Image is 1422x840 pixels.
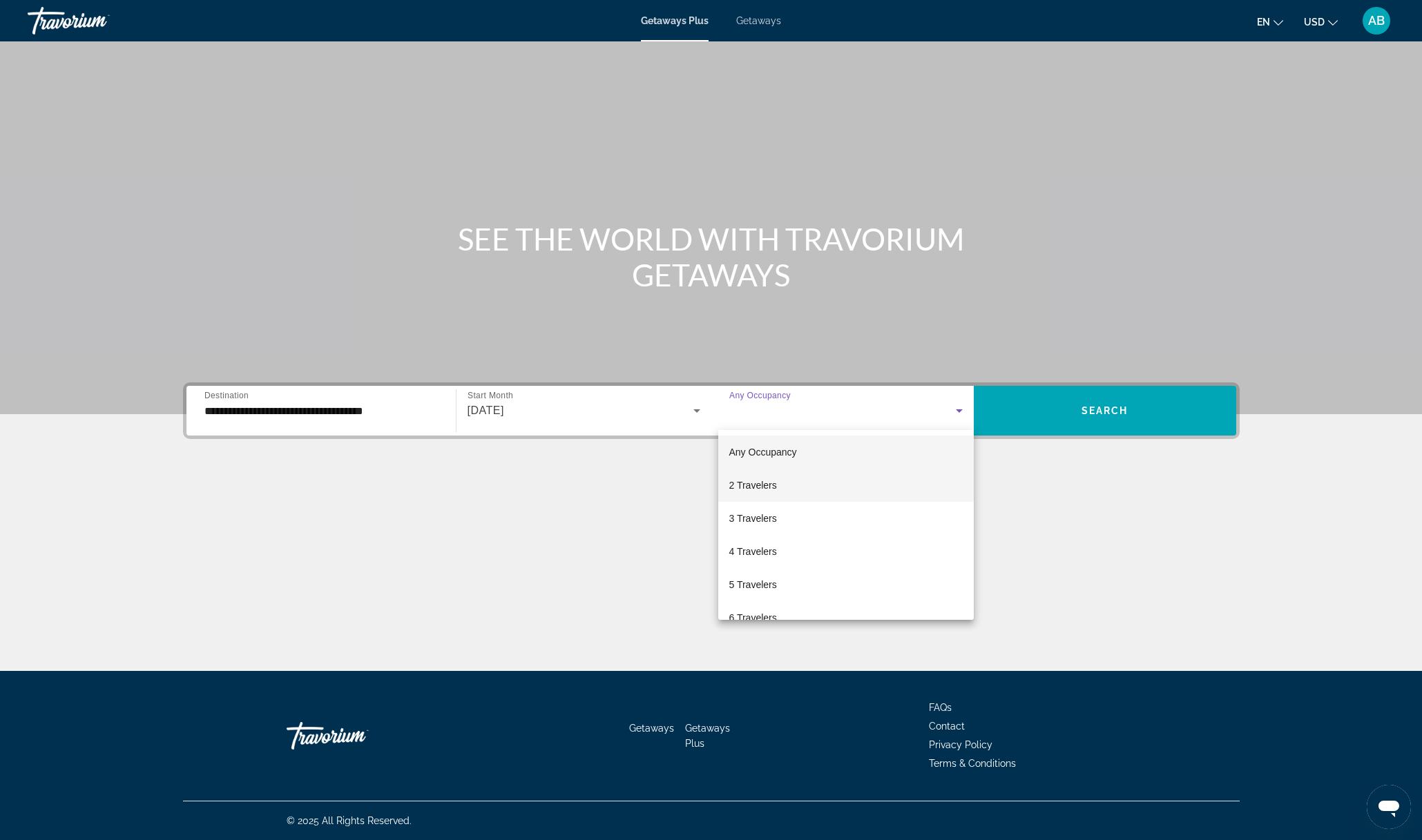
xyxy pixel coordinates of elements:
span: 3 Travelers [729,510,777,527]
span: 5 Travelers [729,576,777,593]
span: 4 Travelers [729,543,777,560]
span: 2 Travelers [729,477,777,494]
iframe: Button to launch messaging window [1367,785,1411,829]
span: Any Occupancy [729,447,797,458]
span: 6 Travelers [729,609,777,626]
